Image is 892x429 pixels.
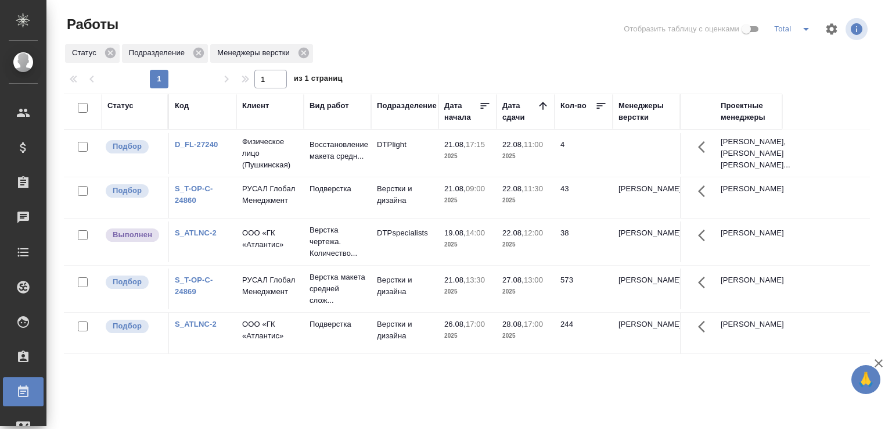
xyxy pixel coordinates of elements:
p: Статус [72,47,100,59]
p: Подразделение [129,47,189,59]
span: Отобразить таблицу с оценками [624,23,739,35]
p: 19.08, [444,228,466,237]
div: Менеджеры верстки [210,44,313,63]
td: 43 [555,177,613,218]
p: 17:00 [524,320,543,328]
p: 13:00 [524,276,543,284]
div: Код [175,100,189,112]
td: [PERSON_NAME] [715,221,782,262]
p: [PERSON_NAME] [618,274,674,286]
p: 21.08, [444,276,466,284]
p: Верстка макета средней слож... [310,271,365,306]
p: [PERSON_NAME], [PERSON_NAME] [PERSON_NAME]... [721,136,776,171]
td: Верстки и дизайна [371,313,438,353]
p: Выполнен [113,229,152,241]
button: Здесь прячутся важные кнопки [691,177,719,205]
p: 2025 [502,286,549,298]
p: 17:15 [466,140,485,149]
a: S_ATLNC-2 [175,320,217,328]
td: Верстки и дизайна [371,269,438,309]
div: Исполнитель завершил работу [105,227,162,243]
p: Подбор [113,320,142,332]
div: Можно подбирать исполнителей [105,139,162,155]
a: S_T-OP-C-24860 [175,184,213,205]
p: 14:00 [466,228,485,237]
td: 573 [555,269,613,309]
p: 11:00 [524,140,543,149]
span: 🙏 [856,367,876,392]
p: Менеджеры верстки [217,47,294,59]
td: DTPlight [371,133,438,174]
p: 22.08, [502,184,524,193]
td: [PERSON_NAME] [715,313,782,353]
p: 2025 [502,239,549,251]
td: [PERSON_NAME] [715,177,782,218]
td: 244 [555,313,613,353]
p: Подбор [113,185,142,196]
p: РУСАЛ Глобал Менеджмент [242,183,298,206]
p: 13:30 [466,276,485,284]
p: [PERSON_NAME] [618,227,674,239]
p: Физическое лицо (Пушкинская) [242,136,298,171]
button: 🙏 [851,365,880,394]
p: 2025 [444,195,491,206]
div: Подразделение [122,44,208,63]
div: Можно подбирать исполнителей [105,183,162,199]
a: D_FL-27240 [175,140,218,149]
p: 17:00 [466,320,485,328]
a: S_ATLNC-2 [175,228,217,237]
div: Статус [65,44,120,63]
a: S_T-OP-C-24869 [175,276,213,296]
p: 2025 [444,330,491,342]
div: Клиент [242,100,269,112]
p: 21.08, [444,140,466,149]
td: 38 [555,221,613,262]
p: Подверстка [310,183,365,195]
div: Можно подбирать исполнителей [105,274,162,290]
p: 09:00 [466,184,485,193]
p: 2025 [502,151,549,162]
div: Дата сдачи [502,100,537,123]
p: 28.08, [502,320,524,328]
div: Вид работ [310,100,349,112]
td: Верстки и дизайна [371,177,438,218]
p: Подбор [113,276,142,288]
p: 2025 [502,195,549,206]
p: 12:00 [524,228,543,237]
div: Дата начала [444,100,479,123]
p: 11:30 [524,184,543,193]
p: ООО «ГК «Атлантис» [242,227,298,251]
button: Здесь прячутся важные кнопки [691,313,719,341]
div: Можно подбирать исполнителей [105,319,162,334]
p: 22.08, [502,228,524,237]
p: 2025 [502,330,549,342]
span: Работы [64,15,118,34]
td: 4 [555,133,613,174]
p: Верстка чертежа. Количество... [310,224,365,259]
p: ООО «ГК «Атлантис» [242,319,298,342]
p: 2025 [444,151,491,162]
p: [PERSON_NAME] [618,319,674,330]
span: Настроить таблицу [818,15,846,43]
p: 27.08, [502,276,524,284]
p: РУСАЛ Глобал Менеджмент [242,274,298,298]
button: Здесь прячутся важные кнопки [691,133,719,161]
p: 21.08, [444,184,466,193]
span: Посмотреть информацию [846,18,870,40]
p: 26.08, [444,320,466,328]
p: Восстановление макета средн... [310,139,365,162]
p: Подбор [113,141,142,152]
p: Подверстка [310,319,365,330]
p: 22.08, [502,140,524,149]
p: 2025 [444,239,491,251]
div: Подразделение [377,100,437,112]
button: Здесь прячутся важные кнопки [691,221,719,249]
span: из 1 страниц [294,71,343,88]
div: Проектные менеджеры [721,100,776,123]
div: Статус [107,100,134,112]
div: split button [771,20,818,38]
p: [PERSON_NAME] [618,183,674,195]
td: [PERSON_NAME] [715,269,782,309]
button: Здесь прячутся важные кнопки [691,269,719,296]
div: Менеджеры верстки [618,100,674,123]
